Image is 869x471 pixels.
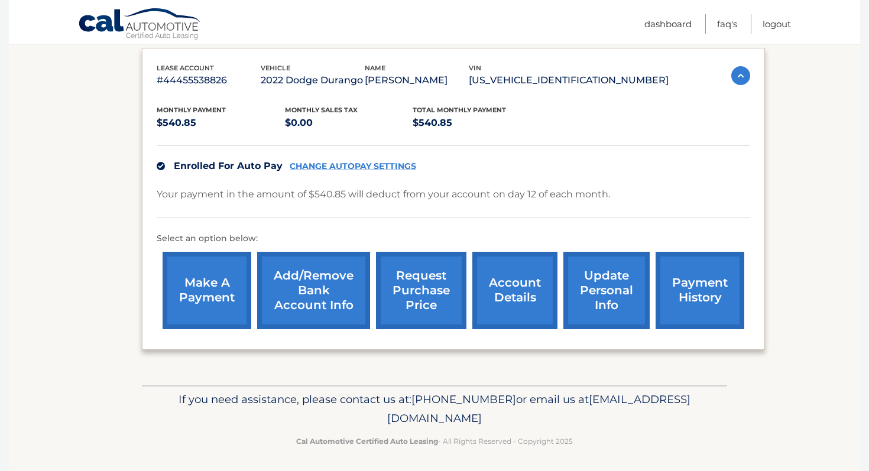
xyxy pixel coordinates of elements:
[413,106,506,114] span: Total Monthly Payment
[261,72,365,89] p: 2022 Dodge Durango
[763,14,791,34] a: Logout
[257,252,370,329] a: Add/Remove bank account info
[731,66,750,85] img: accordion-active.svg
[157,162,165,170] img: check.svg
[411,392,516,406] span: [PHONE_NUMBER]
[656,252,744,329] a: payment history
[365,64,385,72] span: name
[563,252,650,329] a: update personal info
[644,14,692,34] a: Dashboard
[365,72,469,89] p: [PERSON_NAME]
[174,160,283,171] span: Enrolled For Auto Pay
[157,72,261,89] p: #44455538826
[150,435,719,447] p: - All Rights Reserved - Copyright 2025
[78,8,202,42] a: Cal Automotive
[376,252,466,329] a: request purchase price
[472,252,557,329] a: account details
[717,14,737,34] a: FAQ's
[157,186,610,203] p: Your payment in the amount of $540.85 will deduct from your account on day 12 of each month.
[290,161,416,171] a: CHANGE AUTOPAY SETTINGS
[285,115,413,131] p: $0.00
[469,64,481,72] span: vin
[157,64,214,72] span: lease account
[157,115,285,131] p: $540.85
[163,252,251,329] a: make a payment
[296,437,438,446] strong: Cal Automotive Certified Auto Leasing
[261,64,290,72] span: vehicle
[150,390,719,428] p: If you need assistance, please contact us at: or email us at
[413,115,541,131] p: $540.85
[469,72,669,89] p: [US_VEHICLE_IDENTIFICATION_NUMBER]
[285,106,358,114] span: Monthly sales Tax
[157,106,226,114] span: Monthly Payment
[157,232,750,246] p: Select an option below:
